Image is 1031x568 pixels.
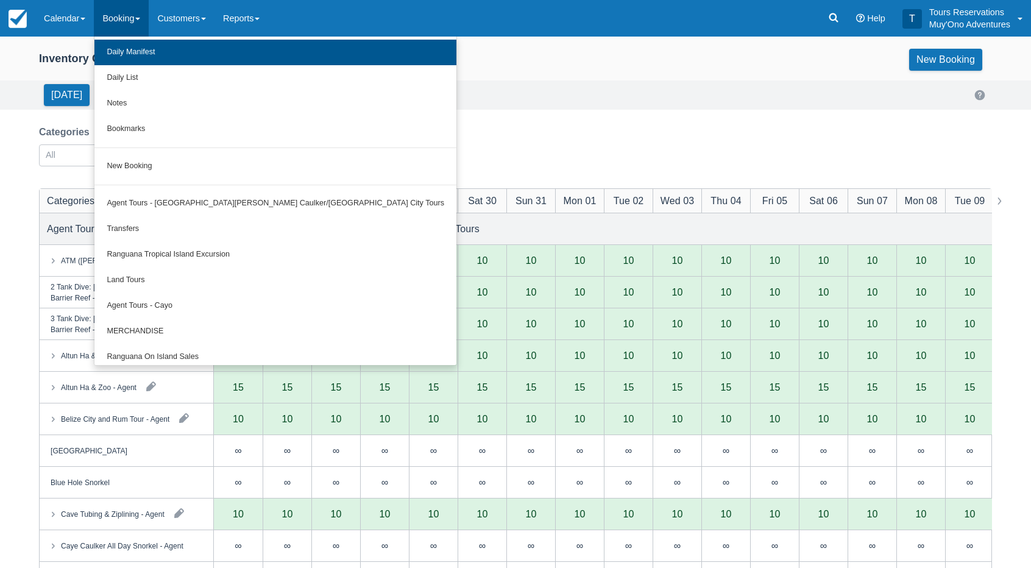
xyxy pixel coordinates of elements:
[526,350,537,360] div: 10
[528,477,534,487] div: ∞
[867,414,878,424] div: 10
[770,287,781,297] div: 10
[965,382,976,392] div: 15
[966,541,973,550] div: ∞
[526,255,537,265] div: 10
[918,477,924,487] div: ∞
[721,350,732,360] div: 10
[809,193,838,208] div: Sat 06
[51,281,182,303] div: 2 Tank Dive: [GEOGRAPHIC_DATA] Barrier Reef - Agent
[604,435,653,467] div: ∞
[770,255,781,265] div: 10
[672,350,683,360] div: 10
[331,414,342,424] div: 10
[477,414,488,424] div: 10
[555,277,604,308] div: 10
[909,49,982,71] a: New Booking
[576,446,583,455] div: ∞
[333,446,339,455] div: ∞
[575,255,586,265] div: 10
[966,477,973,487] div: ∞
[528,541,534,550] div: ∞
[282,509,293,519] div: 10
[526,382,537,392] div: 15
[799,308,848,340] div: 10
[965,509,976,519] div: 10
[623,319,634,328] div: 10
[918,446,924,455] div: ∞
[848,467,896,499] div: ∞
[575,350,586,360] div: 10
[555,467,604,499] div: ∞
[94,191,456,216] a: Agent Tours - [GEOGRAPHIC_DATA][PERSON_NAME] Caulker/[GEOGRAPHIC_DATA] City Tours
[39,125,94,140] label: Categories
[506,308,555,340] div: 10
[818,350,829,360] div: 10
[380,382,391,392] div: 15
[47,221,480,236] div: Agent Tours - [GEOGRAPHIC_DATA][PERSON_NAME] Caulker/[GEOGRAPHIC_DATA] City Tours
[653,467,701,499] div: ∞
[623,509,634,519] div: 10
[965,414,976,424] div: 10
[51,477,110,488] div: Blue Hole Snorkel
[331,382,342,392] div: 15
[477,382,488,392] div: 15
[916,350,927,360] div: 10
[902,9,922,29] div: T
[905,193,938,208] div: Mon 08
[331,509,342,519] div: 10
[867,319,878,328] div: 10
[477,287,488,297] div: 10
[867,287,878,297] div: 10
[770,382,781,392] div: 15
[380,414,391,424] div: 10
[721,255,732,265] div: 10
[918,541,924,550] div: ∞
[945,277,994,308] div: 10
[479,446,486,455] div: ∞
[929,18,1010,30] p: Muy'Ono Adventures
[674,477,681,487] div: ∞
[625,446,632,455] div: ∞
[672,414,683,424] div: 10
[94,91,456,116] a: Notes
[710,193,741,208] div: Thu 04
[721,287,732,297] div: 10
[477,255,488,265] div: 10
[233,382,244,392] div: 15
[799,435,848,467] div: ∞
[721,509,732,519] div: 10
[94,40,456,65] a: Daily Manifest
[701,308,750,340] div: 10
[701,467,750,499] div: ∞
[799,277,848,308] div: 10
[623,350,634,360] div: 10
[945,435,994,467] div: ∞
[770,319,781,328] div: 10
[479,477,486,487] div: ∞
[771,477,778,487] div: ∞
[235,541,241,550] div: ∞
[94,37,457,366] ul: Booking
[263,435,311,467] div: ∞
[723,477,729,487] div: ∞
[233,414,244,424] div: 10
[723,541,729,550] div: ∞
[428,382,439,392] div: 15
[818,287,829,297] div: 10
[458,308,506,340] div: 10
[661,193,694,208] div: Wed 03
[575,509,586,519] div: 10
[94,319,456,344] a: MERCHANDISE
[468,193,497,208] div: Sat 30
[604,467,653,499] div: ∞
[820,477,827,487] div: ∞
[477,319,488,328] div: 10
[61,413,169,424] div: Belize City and Rum Tour - Agent
[263,467,311,499] div: ∞
[333,541,339,550] div: ∞
[477,509,488,519] div: 10
[51,445,127,456] div: [GEOGRAPHIC_DATA]
[674,446,681,455] div: ∞
[771,446,778,455] div: ∞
